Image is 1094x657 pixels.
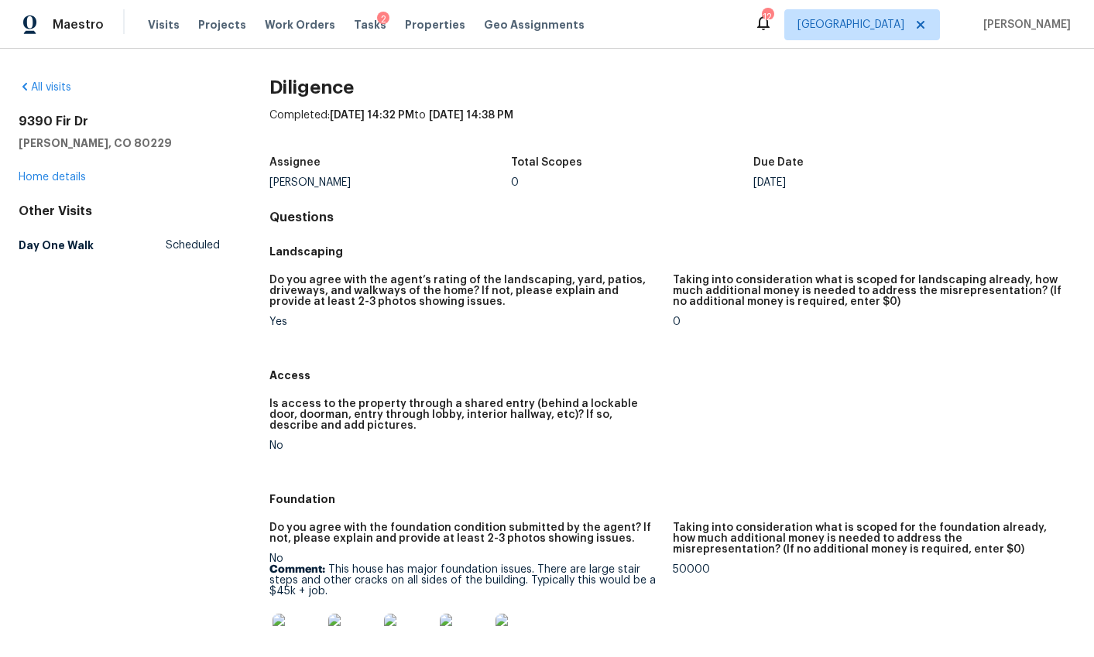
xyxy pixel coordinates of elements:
[269,564,325,575] b: Comment:
[797,17,904,33] span: [GEOGRAPHIC_DATA]
[511,177,753,188] div: 0
[269,491,1075,507] h5: Foundation
[19,231,220,259] a: Day One WalkScheduled
[269,210,1075,225] h4: Questions
[673,522,1063,555] h5: Taking into consideration what is scoped for the foundation already, how much additional money is...
[53,17,104,33] span: Maestro
[753,157,804,168] h5: Due Date
[269,440,660,451] div: No
[354,19,386,30] span: Tasks
[166,238,220,253] span: Scheduled
[269,108,1075,148] div: Completed: to
[269,275,660,307] h5: Do you agree with the agent’s rating of the landscaping, yard, patios, driveways, and walkways of...
[429,110,513,121] span: [DATE] 14:38 PM
[673,564,1063,575] div: 50000
[269,317,660,327] div: Yes
[19,238,94,253] h5: Day One Walk
[19,114,220,129] h2: 9390 Fir Dr
[269,522,660,544] h5: Do you agree with the foundation condition submitted by the agent? If not, please explain and pro...
[148,17,180,33] span: Visits
[269,368,1075,383] h5: Access
[511,157,582,168] h5: Total Scopes
[673,317,1063,327] div: 0
[405,17,465,33] span: Properties
[269,157,321,168] h5: Assignee
[484,17,585,33] span: Geo Assignments
[269,244,1075,259] h5: Landscaping
[265,17,335,33] span: Work Orders
[673,275,1063,307] h5: Taking into consideration what is scoped for landscaping already, how much additional money is ne...
[269,564,660,597] p: This house has major foundation issues. There are large stair steps and other cracks on all sides...
[377,12,389,27] div: 2
[977,17,1071,33] span: [PERSON_NAME]
[19,135,220,151] h5: [PERSON_NAME], CO 80229
[269,80,1075,95] h2: Diligence
[19,172,86,183] a: Home details
[269,177,511,188] div: [PERSON_NAME]
[269,399,660,431] h5: Is access to the property through a shared entry (behind a lockable door, doorman, entry through ...
[19,204,220,219] div: Other Visits
[330,110,414,121] span: [DATE] 14:32 PM
[198,17,246,33] span: Projects
[753,177,995,188] div: [DATE]
[19,82,71,93] a: All visits
[762,9,773,25] div: 12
